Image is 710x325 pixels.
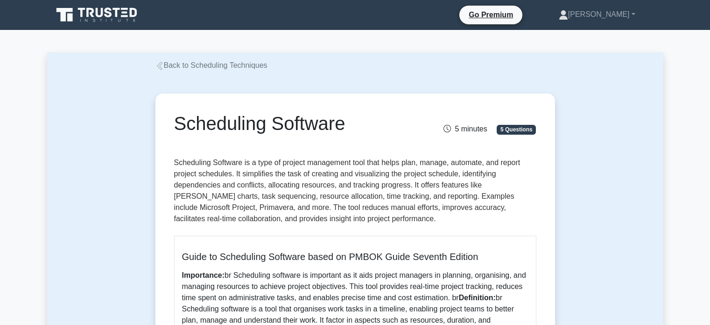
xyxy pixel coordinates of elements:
a: [PERSON_NAME] [536,5,658,24]
b: Importance: [182,271,225,279]
span: 5 minutes [443,125,487,133]
span: 5 Questions [497,125,536,134]
a: Go Premium [463,9,519,21]
h5: Guide to Scheduling Software based on PMBOK Guide Seventh Edition [182,251,528,262]
h1: Scheduling Software [174,112,412,135]
p: Scheduling Software is a type of project management tool that helps plan, manage, automate, and r... [174,157,536,228]
a: Back to Scheduling Techniques [155,61,267,69]
b: Definition: [459,294,496,302]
